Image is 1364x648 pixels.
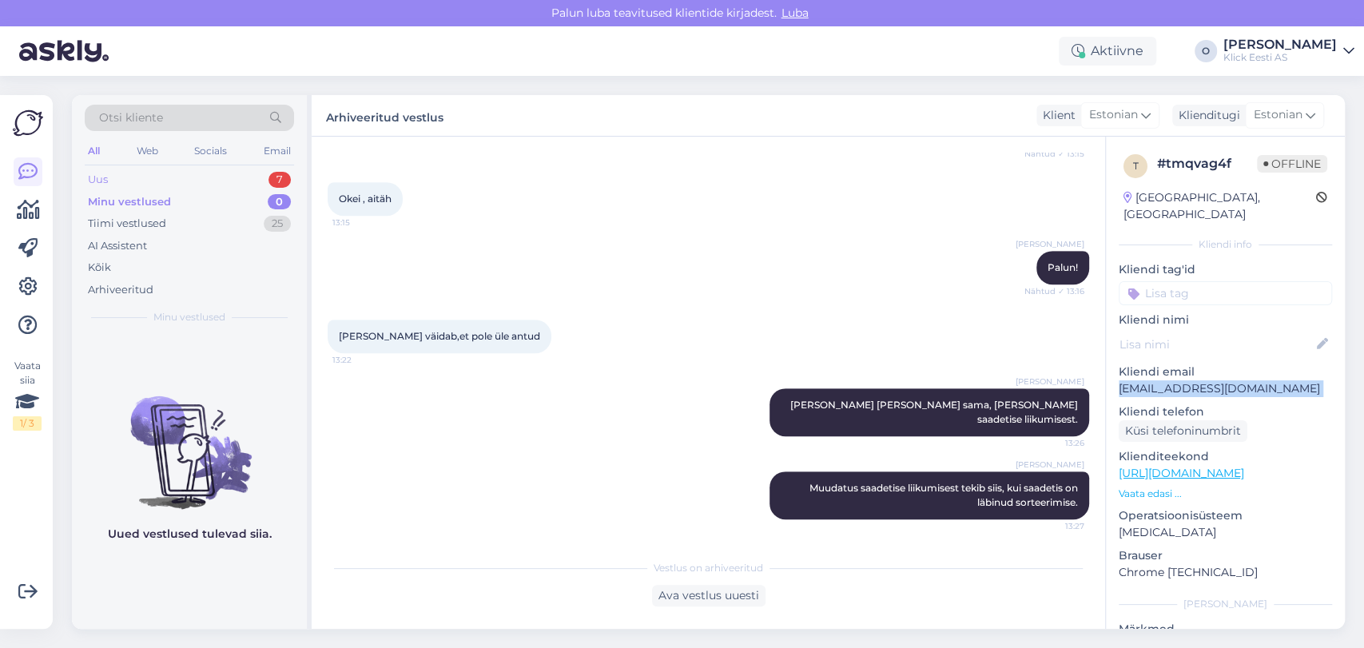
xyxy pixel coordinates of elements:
[1172,107,1240,124] div: Klienditugi
[1119,507,1332,524] p: Operatsioonisüsteem
[339,193,392,205] span: Okei , aitäh
[88,238,147,254] div: AI Assistent
[1119,547,1332,564] p: Brauser
[88,260,111,276] div: Kõik
[72,368,307,511] img: No chats
[1119,261,1332,278] p: Kliendi tag'id
[1036,107,1076,124] div: Klient
[1195,40,1217,62] div: O
[88,282,153,298] div: Arhiveeritud
[153,310,225,324] span: Minu vestlused
[326,105,443,126] label: Arhiveeritud vestlus
[1119,336,1314,353] input: Lisa nimi
[1119,448,1332,465] p: Klienditeekond
[1024,437,1084,449] span: 13:26
[13,359,42,431] div: Vaata siia
[1119,281,1332,305] input: Lisa tag
[1059,37,1156,66] div: Aktiivne
[191,141,230,161] div: Socials
[1223,38,1337,51] div: [PERSON_NAME]
[264,216,291,232] div: 25
[268,194,291,210] div: 0
[1024,520,1084,532] span: 13:27
[1119,487,1332,501] p: Vaata edasi ...
[88,172,108,188] div: Uus
[654,561,763,575] span: Vestlus on arhiveeritud
[332,217,392,229] span: 13:15
[652,585,766,606] div: Ava vestlus uuesti
[1257,155,1327,173] span: Offline
[1119,312,1332,328] p: Kliendi nimi
[1024,148,1084,160] span: Nähtud ✓ 13:15
[1119,564,1332,581] p: Chrome [TECHNICAL_ID]
[133,141,161,161] div: Web
[1119,621,1332,638] p: Märkmed
[1016,459,1084,471] span: [PERSON_NAME]
[1089,106,1138,124] span: Estonian
[88,194,171,210] div: Minu vestlused
[108,526,272,543] p: Uued vestlused tulevad siia.
[1119,466,1244,480] a: [URL][DOMAIN_NAME]
[1223,38,1354,64] a: [PERSON_NAME]Klick Eesti AS
[1254,106,1302,124] span: Estonian
[1119,597,1332,611] div: [PERSON_NAME]
[777,6,813,20] span: Luba
[332,354,392,366] span: 13:22
[339,330,540,342] span: [PERSON_NAME] väidab,et pole üle antud
[1119,380,1332,397] p: [EMAIL_ADDRESS][DOMAIN_NAME]
[1223,51,1337,64] div: Klick Eesti AS
[1048,261,1078,273] span: Palun!
[790,399,1080,425] span: [PERSON_NAME] [PERSON_NAME] sama, [PERSON_NAME] saadetise liikumisest.
[268,172,291,188] div: 7
[1119,364,1332,380] p: Kliendi email
[99,109,163,126] span: Otsi kliente
[85,141,103,161] div: All
[1123,189,1316,223] div: [GEOGRAPHIC_DATA], [GEOGRAPHIC_DATA]
[1133,160,1139,172] span: t
[13,108,43,138] img: Askly Logo
[809,482,1080,508] span: Muudatus saadetise liikumisest tekib siis, kui saadetis on läbinud sorteerimise.
[1119,420,1247,442] div: Küsi telefoninumbrit
[1119,404,1332,420] p: Kliendi telefon
[1157,154,1257,173] div: # tmqvag4f
[1016,376,1084,388] span: [PERSON_NAME]
[260,141,294,161] div: Email
[13,416,42,431] div: 1 / 3
[1024,285,1084,297] span: Nähtud ✓ 13:16
[1119,524,1332,541] p: [MEDICAL_DATA]
[1016,238,1084,250] span: [PERSON_NAME]
[88,216,166,232] div: Tiimi vestlused
[1119,237,1332,252] div: Kliendi info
